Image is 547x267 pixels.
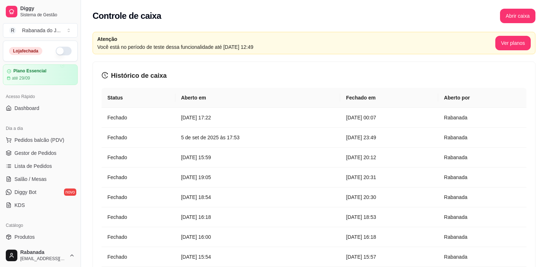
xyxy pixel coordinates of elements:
[107,133,170,141] article: Fechado
[20,256,66,262] span: [EMAIL_ADDRESS][DOMAIN_NAME]
[181,173,335,181] article: [DATE] 19:05
[181,193,335,201] article: [DATE] 18:54
[3,247,78,264] button: Rabanada[EMAIL_ADDRESS][DOMAIN_NAME]
[20,12,75,18] span: Sistema de Gestão
[97,35,495,43] article: Atenção
[102,88,175,108] th: Status
[13,68,46,74] article: Plano Essencial
[438,168,526,187] td: Rabanada
[3,147,78,159] a: Gestor de Pedidos
[14,188,37,196] span: Diggy Bot
[3,64,78,85] a: Plano Essencialaté 29/09
[107,153,170,161] article: Fechado
[102,71,526,81] h3: Histórico de caixa
[340,88,438,108] th: Fechado em
[107,233,170,241] article: Fechado
[3,220,78,231] div: Catálogo
[438,128,526,148] td: Rabanada
[3,123,78,134] div: Dia a dia
[14,136,64,144] span: Pedidos balcão (PDV)
[3,199,78,211] a: KDS
[346,153,432,161] article: [DATE] 20:12
[500,9,535,23] button: Abrir caixa
[438,227,526,247] td: Rabanada
[495,40,531,46] a: Ver planos
[14,105,39,112] span: Dashboard
[22,27,61,34] div: Rabanada do J ...
[438,108,526,128] td: Rabanada
[3,231,78,243] a: Produtos
[14,175,47,183] span: Salão / Mesas
[3,3,78,20] a: DiggySistema de Gestão
[107,114,170,122] article: Fechado
[181,233,335,241] article: [DATE] 16:00
[3,186,78,198] a: Diggy Botnovo
[175,88,341,108] th: Aberto em
[438,207,526,227] td: Rabanada
[181,153,335,161] article: [DATE] 15:59
[346,133,432,141] article: [DATE] 23:49
[3,134,78,146] button: Pedidos balcão (PDV)
[3,160,78,172] a: Lista de Pedidos
[346,253,432,261] article: [DATE] 15:57
[438,88,526,108] th: Aberto por
[438,148,526,168] td: Rabanada
[3,102,78,114] a: Dashboard
[107,193,170,201] article: Fechado
[181,114,335,122] article: [DATE] 17:22
[438,187,526,207] td: Rabanada
[107,173,170,181] article: Fechado
[346,173,432,181] article: [DATE] 20:31
[9,27,16,34] span: R
[102,72,108,79] span: history
[181,253,335,261] article: [DATE] 15:54
[495,36,531,50] button: Ver planos
[14,233,35,241] span: Produtos
[181,213,335,221] article: [DATE] 16:18
[438,247,526,267] td: Rabanada
[12,75,30,81] article: até 29/09
[181,133,335,141] article: 5 de set de 2025 às 17:53
[346,193,432,201] article: [DATE] 20:30
[346,213,432,221] article: [DATE] 18:53
[107,213,170,221] article: Fechado
[20,249,66,256] span: Rabanada
[107,253,170,261] article: Fechado
[9,47,42,55] div: Loja fechada
[3,91,78,102] div: Acesso Rápido
[97,43,495,51] article: Você está no período de teste dessa funcionalidade até [DATE] 12:49
[3,173,78,185] a: Salão / Mesas
[346,114,432,122] article: [DATE] 00:07
[14,149,56,157] span: Gestor de Pedidos
[56,47,72,55] button: Alterar Status
[14,162,52,170] span: Lista de Pedidos
[20,5,75,12] span: Diggy
[93,10,161,22] h2: Controle de caixa
[346,233,432,241] article: [DATE] 16:18
[3,23,78,38] button: Select a team
[14,202,25,209] span: KDS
